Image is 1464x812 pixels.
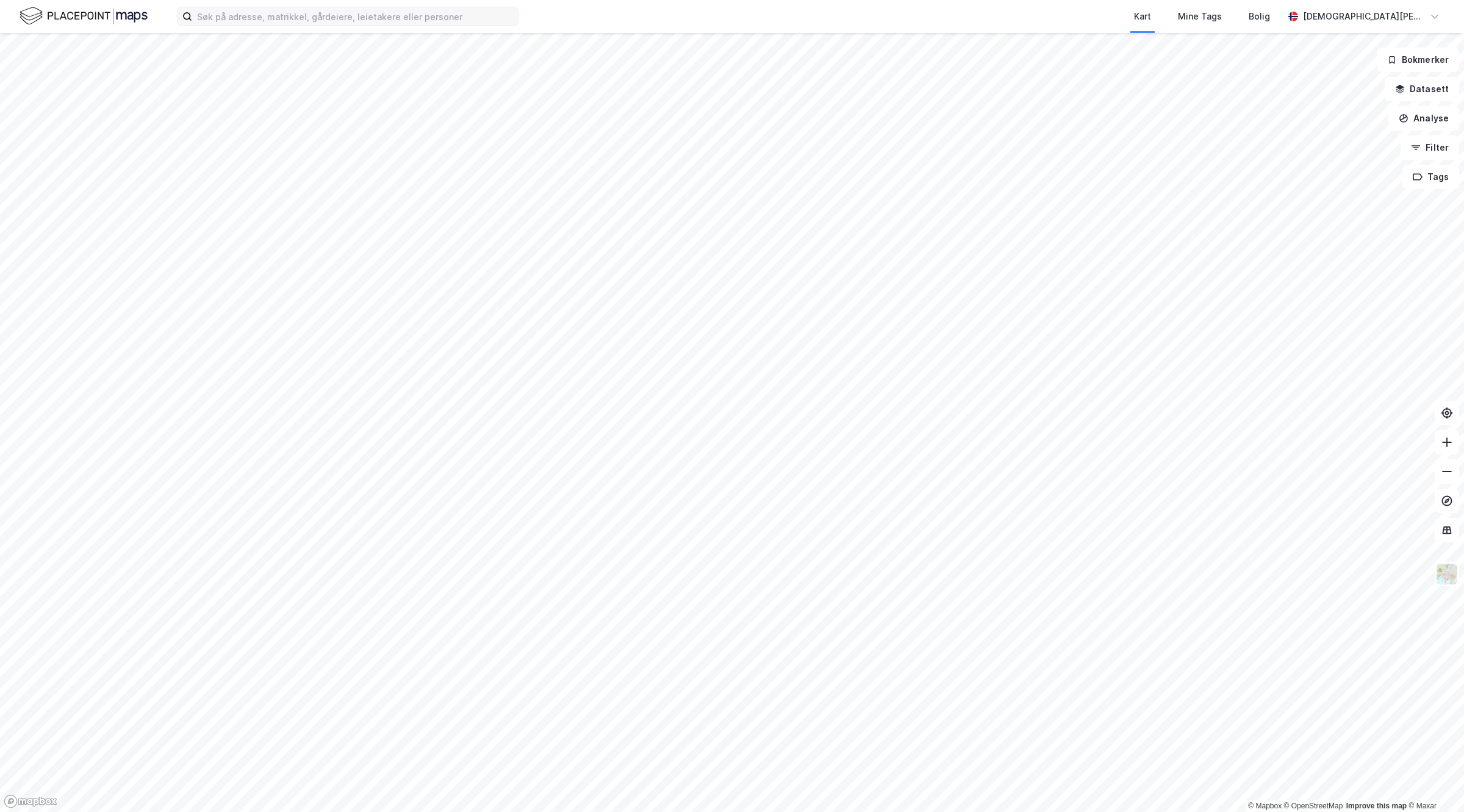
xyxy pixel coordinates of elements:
button: Datasett [1385,77,1459,101]
button: Analyse [1388,106,1459,131]
div: Kart [1134,9,1151,24]
button: Tags [1402,165,1459,189]
input: Søk på adresse, matrikkel, gårdeiere, leietakere eller personer [192,7,518,26]
a: Mapbox [1248,802,1282,810]
a: Improve this map [1346,802,1407,810]
a: Mapbox homepage [4,794,57,808]
div: [DEMOGRAPHIC_DATA][PERSON_NAME] [1303,9,1425,24]
img: Z [1435,562,1459,586]
img: logo.f888ab2527a4732fd821a326f86c7f29.svg [20,5,148,27]
a: OpenStreetMap [1284,802,1343,810]
iframe: Chat Widget [1403,753,1464,812]
button: Bokmerker [1377,48,1459,72]
div: Bolig [1249,9,1270,24]
button: Filter [1401,135,1459,160]
div: Mine Tags [1178,9,1222,24]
